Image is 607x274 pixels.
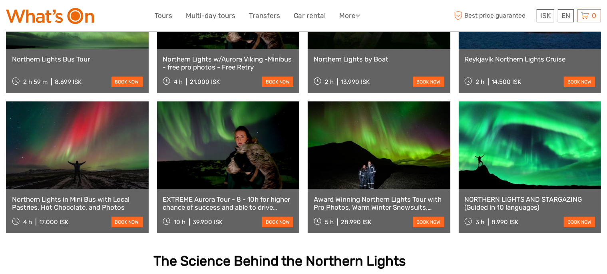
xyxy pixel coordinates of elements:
[174,218,185,226] span: 10 h
[154,253,406,269] strong: The Science Behind the Northern Lights
[476,78,484,85] span: 2 h
[163,55,294,71] a: Northern Lights w/Aurora Viking -Minibus - free pro photos - Free Retry
[465,55,595,63] a: Reykjavík Northern Lights Cruise
[111,77,143,87] a: book now
[294,10,326,22] a: Car rental
[174,78,183,85] span: 4 h
[55,78,82,85] div: 8.699 ISK
[341,78,370,85] div: 13.990 ISK
[465,195,595,212] a: NORTHERN LIGHTS AND STARGAZING (Guided in 10 languages)
[314,195,444,212] a: Award Winning Northern Lights Tour with Pro Photos, Warm Winter Snowsuits, Outdoor Chairs and Tra...
[262,217,293,227] a: book now
[12,55,143,63] a: Northern Lights Bus Tour
[155,10,172,22] a: Tours
[564,77,595,87] a: book now
[92,12,101,22] button: Open LiveChat chat widget
[540,12,551,20] span: ISK
[249,10,280,22] a: Transfers
[341,218,371,226] div: 28.990 ISK
[339,10,360,22] a: More
[452,9,535,22] span: Best price guarantee
[6,8,94,24] img: What's On
[564,217,595,227] a: book now
[476,218,484,226] span: 3 h
[23,78,48,85] span: 2 h 59 m
[413,217,444,227] a: book now
[163,195,294,212] a: EXTREME Aurora Tour - 8 - 10h for higher chance of success and able to drive farther - Snacks inc...
[325,78,334,85] span: 2 h
[12,195,143,212] a: Northern Lights in Mini Bus with Local Pastries, Hot Chocolate, and Photos
[314,55,444,63] a: Northern Lights by Boat
[111,217,143,227] a: book now
[262,77,293,87] a: book now
[23,218,32,226] span: 4 h
[591,12,597,20] span: 0
[186,10,235,22] a: Multi-day tours
[39,218,68,226] div: 17.000 ISK
[492,218,518,226] div: 8.990 ISK
[558,9,574,22] div: EN
[190,78,220,85] div: 21.000 ISK
[193,218,223,226] div: 39.900 ISK
[11,14,90,20] p: We're away right now. Please check back later!
[492,78,521,85] div: 14.500 ISK
[413,77,444,87] a: book now
[325,218,334,226] span: 5 h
